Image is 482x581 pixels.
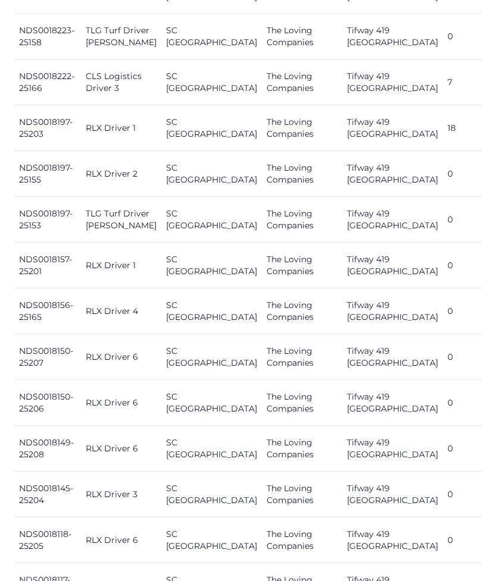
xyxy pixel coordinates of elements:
td: RLX Driver 6 [81,335,161,381]
td: 7 [443,60,482,106]
td: SC [GEOGRAPHIC_DATA] [161,426,262,472]
td: The Loving Companies [262,335,342,381]
td: 0 [443,14,482,60]
td: The Loving Companies [262,426,342,472]
td: The Loving Companies [262,14,342,60]
td: RLX Driver 6 [81,426,161,472]
td: Tifway 419 [GEOGRAPHIC_DATA] [342,518,443,564]
td: SC [GEOGRAPHIC_DATA] [161,60,262,106]
td: Tifway 419 [GEOGRAPHIC_DATA] [342,60,443,106]
td: 0 [443,152,482,197]
td: NDS0018150-25206 [14,381,81,426]
td: NDS0018149-25208 [14,426,81,472]
td: SC [GEOGRAPHIC_DATA] [161,106,262,152]
td: The Loving Companies [262,152,342,197]
td: Tifway 419 [GEOGRAPHIC_DATA] [342,197,443,243]
td: TLG Turf Driver [PERSON_NAME] [81,197,161,243]
td: 0 [443,289,482,335]
td: The Loving Companies [262,60,342,106]
td: Tifway 419 [GEOGRAPHIC_DATA] [342,289,443,335]
td: Tifway 419 [GEOGRAPHIC_DATA] [342,152,443,197]
td: NDS0018197-25203 [14,106,81,152]
td: 0 [443,472,482,518]
td: NDS0018197-25155 [14,152,81,197]
td: The Loving Companies [262,243,342,289]
td: RLX Driver 3 [81,472,161,518]
td: The Loving Companies [262,289,342,335]
td: CLS Logistics Driver 3 [81,60,161,106]
td: Tifway 419 [GEOGRAPHIC_DATA] [342,426,443,472]
td: TLG Turf Driver [PERSON_NAME] [81,14,161,60]
td: 0 [443,518,482,564]
td: SC [GEOGRAPHIC_DATA] [161,243,262,289]
td: SC [GEOGRAPHIC_DATA] [161,14,262,60]
td: RLX Driver 6 [81,518,161,564]
td: 0 [443,335,482,381]
td: RLX Driver 6 [81,381,161,426]
td: NDS0018118-25205 [14,518,81,564]
td: SC [GEOGRAPHIC_DATA] [161,472,262,518]
td: The Loving Companies [262,197,342,243]
td: Tifway 419 [GEOGRAPHIC_DATA] [342,14,443,60]
td: NDS0018197-25153 [14,197,81,243]
td: The Loving Companies [262,518,342,564]
td: Tifway 419 [GEOGRAPHIC_DATA] [342,243,443,289]
td: Tifway 419 [GEOGRAPHIC_DATA] [342,335,443,381]
td: SC [GEOGRAPHIC_DATA] [161,381,262,426]
td: The Loving Companies [262,106,342,152]
td: RLX Driver 1 [81,243,161,289]
td: NDS0018156-25165 [14,289,81,335]
td: RLX Driver 4 [81,289,161,335]
td: SC [GEOGRAPHIC_DATA] [161,152,262,197]
td: Tifway 419 [GEOGRAPHIC_DATA] [342,381,443,426]
td: 0 [443,243,482,289]
td: The Loving Companies [262,472,342,518]
td: NDS0018145-25204 [14,472,81,518]
td: NDS0018223-25158 [14,14,81,60]
td: SC [GEOGRAPHIC_DATA] [161,197,262,243]
td: Tifway 419 [GEOGRAPHIC_DATA] [342,472,443,518]
td: NDS0018150-25207 [14,335,81,381]
td: 0 [443,426,482,472]
td: NDS0018157-25201 [14,243,81,289]
td: SC [GEOGRAPHIC_DATA] [161,289,262,335]
td: RLX Driver 2 [81,152,161,197]
td: 18 [443,106,482,152]
td: RLX Driver 1 [81,106,161,152]
td: The Loving Companies [262,381,342,426]
td: 0 [443,381,482,426]
td: NDS0018222-25166 [14,60,81,106]
td: SC [GEOGRAPHIC_DATA] [161,335,262,381]
td: 0 [443,197,482,243]
td: SC [GEOGRAPHIC_DATA] [161,518,262,564]
td: Tifway 419 [GEOGRAPHIC_DATA] [342,106,443,152]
